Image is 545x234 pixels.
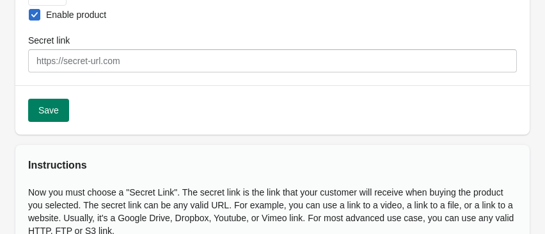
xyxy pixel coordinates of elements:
[28,99,69,122] button: Save
[28,34,70,47] label: Secret link
[38,105,59,115] span: Save
[46,8,106,21] span: Enable product
[28,158,517,173] h2: Instructions
[28,49,517,72] input: https://secret-url.com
